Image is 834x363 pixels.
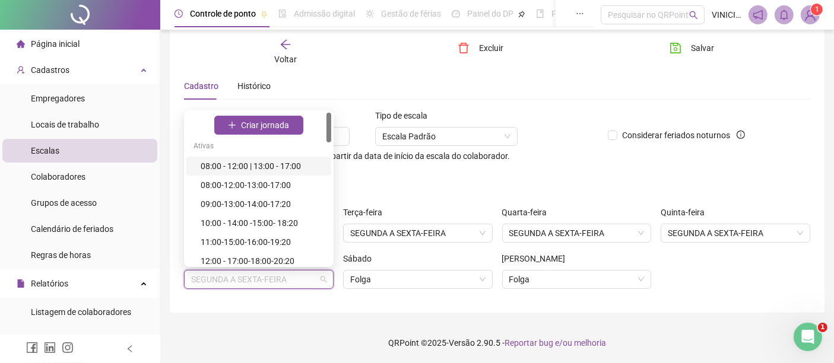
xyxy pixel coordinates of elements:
[175,9,183,18] span: clock-circle
[72,66,228,92] div: gostaria que vcs apagasse todos
[381,9,441,18] span: Gestão de férias
[191,270,326,288] span: SEGUNDA A SEXTA-FEIRA
[350,224,486,242] span: SEGUNDA A SEXTA-FEIRA
[668,224,803,242] span: SEGUNDA A SEXTA-FEIRA
[228,121,236,129] span: plus
[536,9,544,18] span: book
[186,5,208,27] button: Início
[66,46,218,58] div: No sistema existe varias escala feita
[201,179,324,192] div: 08:00-12:00-13:00-17:00
[184,152,510,161] span: * Essa escala começará a contabilizar a partir da data de início da escala do colaborador.
[208,5,230,26] div: Fechar
[801,6,819,24] img: 59819
[58,15,77,27] p: Ativo
[31,39,80,49] span: Página inicial
[31,198,97,208] span: Grupos de acesso
[274,55,297,64] span: Voltar
[18,272,28,282] button: Seletor de emoji
[56,272,66,282] button: Carregar anexo
[661,206,712,219] label: Quinta-feira
[31,224,113,234] span: Calendário de feriados
[58,6,135,15] h1: [PERSON_NAME]
[509,224,645,242] span: SEGUNDA A SEXTA-FEIRA
[294,9,355,18] span: Admissão digital
[17,279,25,288] span: file
[350,270,486,288] span: Folga
[201,216,324,230] div: 10:00 - 14:00 -15:00- 18:20
[452,9,460,18] span: dashboard
[31,172,85,181] span: Colaboradores
[502,252,573,265] label: Domingo
[818,323,827,332] span: 1
[201,198,324,211] div: 09:00-13:00-14:00-17:20
[449,39,512,58] button: Excluir
[17,40,25,48] span: home
[237,79,271,93] div: Histórico
[261,11,268,18] span: pushpin
[103,93,228,119] div: porque quero criar outras
[201,160,324,173] div: 08:00 - 12:00 | 13:00 - 17:00
[9,93,228,129] div: VINICIUS diz…
[112,100,218,112] div: porque quero criar outras
[278,9,287,18] span: file-done
[794,323,822,351] iframe: Intercom live chat
[9,128,228,285] div: Gabriel diz…
[689,11,698,20] span: search
[204,268,223,286] button: Enviar mensagem…
[8,5,30,27] button: go back
[56,39,228,65] div: No sistema existe varias escala feita
[37,272,47,282] button: Seletor de Gif
[9,128,195,259] div: Você pode realizar essa remoção no menu de cadastro > escalas > selecione a escala e clique em ex...
[343,206,390,219] label: Terça-feira
[366,9,374,18] span: sun
[737,130,745,139] span: info-circle
[779,9,789,20] span: bell
[44,342,56,354] span: linkedin
[343,252,379,265] label: Sábado
[31,120,99,129] span: Locais de trabalho
[661,39,723,58] button: Salvar
[19,135,185,251] div: Você pode realizar essa remoção no menu de cadastro > escalas > selecione a escala e clique em ex...
[576,9,584,18] span: ellipsis
[241,119,289,132] span: Criar jornada
[31,146,59,155] span: Escalas
[190,9,256,18] span: Controle de ponto
[509,270,645,288] span: Folga
[9,39,228,66] div: VINICIUS diz…
[458,42,470,54] span: delete
[82,73,218,85] div: gostaria que vcs apagasse todos
[691,42,714,55] span: Salvar
[753,9,763,20] span: notification
[201,254,324,268] div: 12:00 - 17:00-18:00-20:20
[617,129,735,142] span: Considerar feriados noturnos
[382,128,510,145] span: Escala Padrão
[126,345,134,353] span: left
[31,279,68,288] span: Relatórios
[186,138,331,157] div: Ativas
[479,42,503,55] span: Excluir
[62,342,74,354] span: instagram
[26,342,38,354] span: facebook
[670,42,681,54] span: save
[34,7,53,26] img: Profile image for Gabriel
[712,8,741,21] span: VINICIUS
[31,333,106,343] span: Listagem de atrasos
[375,109,435,122] label: Tipo de escala
[31,65,69,75] span: Cadastros
[449,338,475,348] span: Versão
[31,250,91,260] span: Regras de horas
[201,235,324,249] div: 11:00-15:00-16:00-19:20
[518,11,525,18] span: pushpin
[184,81,218,91] span: Cadastro
[31,307,131,317] span: Listagem de colaboradores
[9,66,228,93] div: VINICIUS diz…
[815,5,819,14] span: 1
[10,247,227,268] textarea: Envie uma mensagem...
[214,116,303,135] button: Criar jornada
[811,4,823,15] sup: Atualize o seu contato no menu Meus Dados
[467,9,513,18] span: Painel do DP
[17,66,25,74] span: user-add
[551,9,627,18] span: Folha de pagamento
[505,338,606,348] span: Reportar bug e/ou melhoria
[31,94,85,103] span: Empregadores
